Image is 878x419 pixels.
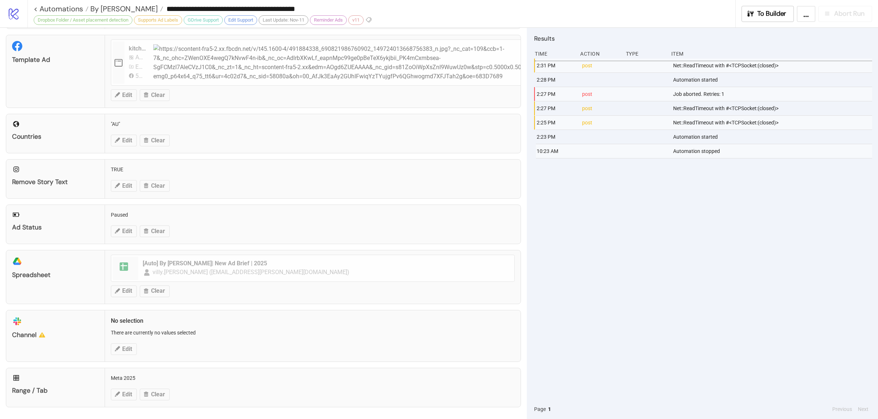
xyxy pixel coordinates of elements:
button: 1 [546,405,553,413]
button: Previous [830,405,854,413]
div: 2:27 PM [536,101,576,115]
div: Automation started [672,130,874,144]
div: Last Update: Nov-11 [259,15,308,25]
a: By [PERSON_NAME] [89,5,163,12]
div: GDrive Support [184,15,223,25]
span: Page [534,405,546,413]
div: Automation started [672,73,874,87]
div: Type [625,47,665,61]
div: Edit Support [224,15,257,25]
div: Net::ReadTimeout with #<TCPSocket:(closed)> [672,116,874,130]
div: Automation stopped [672,144,874,158]
div: 2:28 PM [536,73,576,87]
a: < Automations [34,5,89,12]
div: 2:27 PM [536,87,576,101]
div: Job aborted. Retries: 1 [672,87,874,101]
h2: Results [534,34,872,43]
button: To Builder [742,6,794,22]
div: Item [671,47,872,61]
div: post [581,59,622,72]
button: Next [856,405,871,413]
div: Net::ReadTimeout with #<TCPSocket:(closed)> [672,101,874,115]
div: Reminder Ads [310,15,347,25]
div: Supports Ad Labels [134,15,182,25]
div: 2:25 PM [536,116,576,130]
span: By [PERSON_NAME] [89,4,158,14]
div: Dropbox Folder / Asset placement detection [34,15,132,25]
div: 2:31 PM [536,59,576,72]
span: To Builder [757,10,787,18]
button: ... [797,6,815,22]
div: Time [534,47,574,61]
div: post [581,101,622,115]
div: Net::ReadTimeout with #<TCPSocket:(closed)> [672,59,874,72]
div: Action [579,47,620,61]
div: post [581,116,622,130]
div: 10:23 AM [536,144,576,158]
div: post [581,87,622,101]
div: v11 [348,15,364,25]
div: 2:23 PM [536,130,576,144]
